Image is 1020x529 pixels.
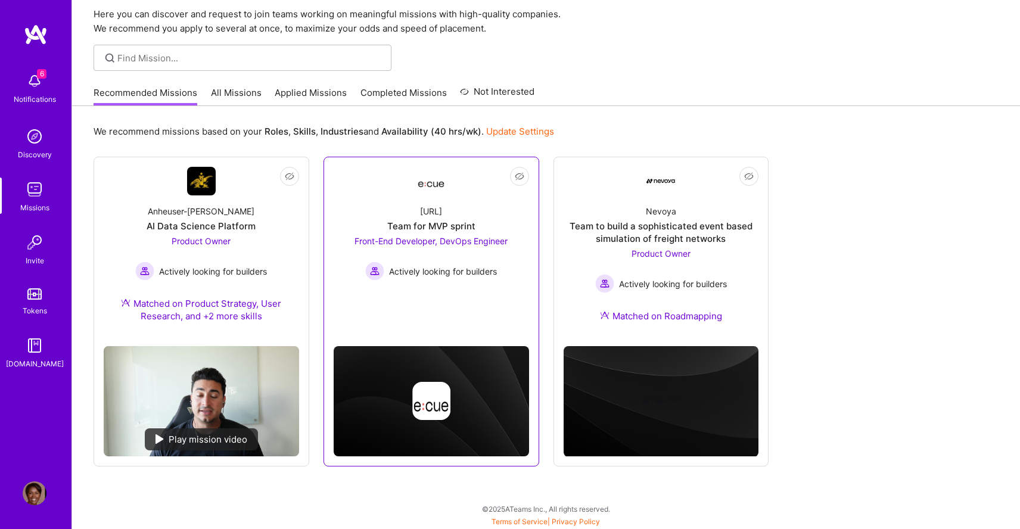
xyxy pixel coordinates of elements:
a: Completed Missions [360,86,447,106]
b: Roles [265,126,288,137]
div: Matched on Product Strategy, User Research, and +2 more skills [104,297,299,322]
img: No Mission [104,346,299,456]
img: Company Logo [187,167,216,195]
span: Product Owner [172,236,231,246]
span: 6 [37,69,46,79]
span: Product Owner [632,248,691,259]
img: Actively looking for builders [135,262,154,281]
a: User Avatar [20,481,49,505]
i: icon EyeClosed [515,172,524,181]
i: icon EyeClosed [285,172,294,181]
div: Discovery [18,148,52,161]
a: Company LogoNevoyaTeam to build a sophisticated event based simulation of freight networksProduct... [564,167,759,337]
div: AI Data Science Platform [147,220,256,232]
div: Matched on Roadmapping [600,310,722,322]
div: Tokens [23,304,47,317]
a: Terms of Service [492,517,548,526]
div: Notifications [14,93,56,105]
span: Actively looking for builders [389,265,497,278]
span: Actively looking for builders [159,265,267,278]
b: Skills [293,126,316,137]
img: User Avatar [23,481,46,505]
a: Recommended Missions [94,86,197,106]
input: Find Mission... [117,52,382,64]
img: tokens [27,288,42,300]
div: Nevoya [646,205,676,217]
img: Company Logo [646,179,675,183]
p: We recommend missions based on your , , and . [94,125,554,138]
a: Privacy Policy [552,517,600,526]
img: Actively looking for builders [595,274,614,293]
a: All Missions [211,86,262,106]
span: Actively looking for builders [619,278,727,290]
img: Company logo [412,382,450,420]
img: discovery [23,125,46,148]
img: guide book [23,334,46,357]
img: Company logo [642,382,680,420]
a: Update Settings [486,126,554,137]
div: [DOMAIN_NAME] [6,357,64,370]
a: Applied Missions [275,86,347,106]
a: Not Interested [460,85,534,106]
i: icon EyeClosed [744,172,754,181]
a: Company LogoAnheuser-[PERSON_NAME]AI Data Science PlatformProduct Owner Actively looking for buil... [104,167,299,337]
div: Missions [20,201,49,214]
span: Front-End Developer, DevOps Engineer [354,236,508,246]
div: Invite [26,254,44,267]
div: Team to build a sophisticated event based simulation of freight networks [564,220,759,245]
div: [URL] [420,205,442,217]
img: cover [564,346,759,456]
img: teamwork [23,178,46,201]
b: Availability (40 hrs/wk) [381,126,481,137]
a: Company Logo[URL]Team for MVP sprintFront-End Developer, DevOps Engineer Actively looking for bui... [334,167,529,307]
img: logo [24,24,48,45]
img: Ateam Purple Icon [121,298,130,307]
div: Play mission video [145,428,258,450]
img: Ateam Purple Icon [600,310,609,320]
b: Industries [321,126,363,137]
div: Team for MVP sprint [387,220,475,232]
img: bell [23,69,46,93]
img: Invite [23,231,46,254]
img: cover [334,346,529,456]
i: icon SearchGrey [103,51,117,65]
img: Actively looking for builders [365,262,384,281]
span: | [492,517,600,526]
p: Here you can discover and request to join teams working on meaningful missions with high-quality ... [94,7,999,36]
div: Anheuser-[PERSON_NAME] [148,205,254,217]
div: © 2025 ATeams Inc., All rights reserved. [71,494,1020,524]
img: Company Logo [417,170,446,192]
img: play [156,434,164,444]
